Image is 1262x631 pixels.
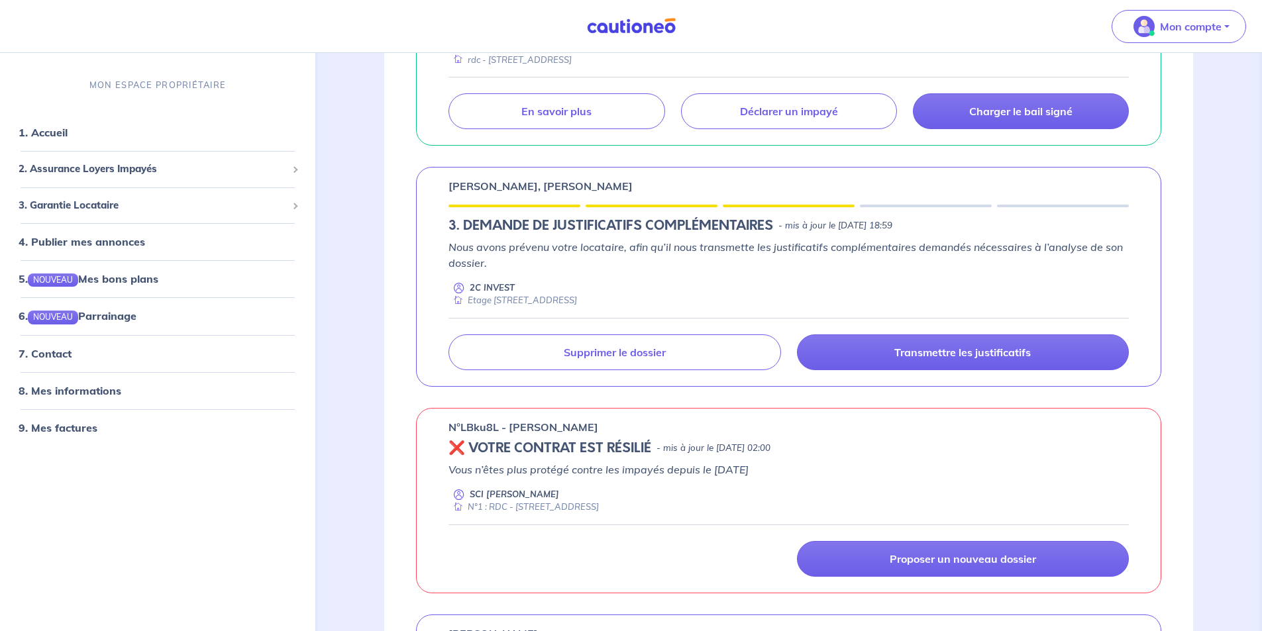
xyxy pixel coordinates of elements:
[890,552,1036,565] p: Proposer un nouveau dossier
[448,218,773,234] h5: 3. DEMANDE DE JUSTIFICATIFS COMPLÉMENTAIRES
[68,78,102,87] div: Domaine
[740,105,838,118] p: Déclarer un impayé
[778,219,892,232] p: - mis à jour le [DATE] 18:59
[448,440,651,456] h5: ❌ VOTRE CONTRAT EST RÉSILIÉ
[448,294,577,307] div: Etage [STREET_ADDRESS]
[21,34,32,45] img: website_grey.svg
[5,193,310,218] div: 3. Garantie Locataire
[19,272,158,285] a: 5.NOUVEAUMes bons plans
[681,93,897,129] a: Déclarer un impayé
[969,105,1073,118] p: Charger le bail signé
[470,281,515,294] p: 2C INVEST
[34,34,150,45] div: Domaine: [DOMAIN_NAME]
[5,414,310,441] div: 9. Mes factures
[150,77,161,87] img: tab_keywords_by_traffic_grey.svg
[19,347,72,360] a: 7. Contact
[5,377,310,404] div: 8. Mes informations
[165,78,203,87] div: Mots-clés
[5,228,310,255] div: 4. Publier mes annonces
[5,303,310,330] div: 6.NOUVEAUParrainage
[448,93,664,129] a: En savoir plus
[1112,10,1246,43] button: illu_account_valid_menu.svgMon compte
[894,346,1031,359] p: Transmettre les justificatifs
[5,119,310,146] div: 1. Accueil
[913,93,1129,129] a: Charger le bail signé
[19,126,68,139] a: 1. Accueil
[564,346,666,359] p: Supprimer le dossier
[1160,19,1222,34] p: Mon compte
[448,461,1129,477] p: Vous n’êtes plus protégé contre les impayés depuis le [DATE]
[19,421,97,434] a: 9. Mes factures
[54,77,64,87] img: tab_domain_overview_orange.svg
[448,178,633,194] p: [PERSON_NAME], [PERSON_NAME]
[21,21,32,32] img: logo_orange.svg
[448,501,599,513] div: N°1 : RDC - [STREET_ADDRESS]
[89,79,226,91] p: MON ESPACE PROPRIÉTAIRE
[19,235,145,248] a: 4. Publier mes annonces
[19,310,136,323] a: 6.NOUVEAUParrainage
[470,488,559,501] p: SCI [PERSON_NAME]
[797,541,1129,577] a: Proposer un nouveau dossier
[5,340,310,367] div: 7. Contact
[1133,16,1155,37] img: illu_account_valid_menu.svg
[5,156,310,182] div: 2. Assurance Loyers Impayés
[448,54,572,66] div: rdc - [STREET_ADDRESS]
[19,384,121,397] a: 8. Mes informations
[19,162,287,177] span: 2. Assurance Loyers Impayés
[448,239,1129,271] p: Nous avons prévenu votre locataire, afin qu’il nous transmette les justificatifs complémentaires ...
[657,442,770,455] p: - mis à jour le [DATE] 02:00
[448,334,780,370] a: Supprimer le dossier
[5,266,310,292] div: 5.NOUVEAUMes bons plans
[448,218,1129,234] div: state: RENTER-DOCUMENTS-INCOMPLETE, Context: NEW,CHOOSE-CERTIFICATE,RELATIONSHIP,RENTER-DOCUMENTS
[521,105,592,118] p: En savoir plus
[797,334,1129,370] a: Transmettre les justificatifs
[448,440,1129,456] div: state: REVOKED, Context: NEW,MAYBE-CERTIFICATE,ALONE,RENTER-DOCUMENTS
[448,419,598,435] p: n°LBku8L - [PERSON_NAME]
[582,18,681,34] img: Cautioneo
[19,198,287,213] span: 3. Garantie Locataire
[37,21,65,32] div: v 4.0.25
